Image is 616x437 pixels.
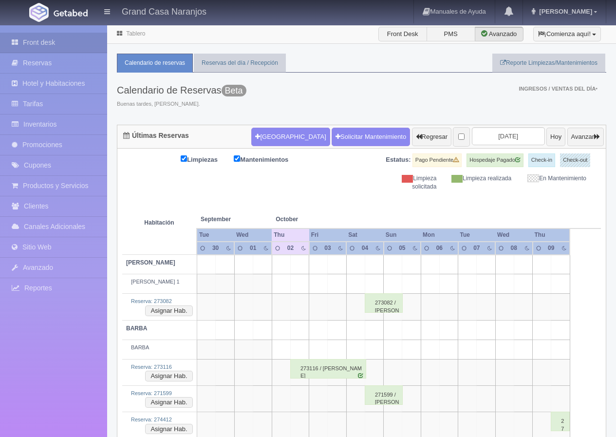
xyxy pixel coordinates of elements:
strong: Habitación [144,219,174,226]
label: Check-out [560,153,590,167]
a: Reserva: 271599 [131,390,172,396]
span: Buenas tardes, [PERSON_NAME]. [117,100,246,108]
div: 07 [471,244,482,252]
button: Asignar Hab. [145,371,192,381]
a: Reserva: 274412 [131,417,172,422]
th: Tue [197,228,234,242]
a: Reservas del día / Recepción [194,54,286,73]
span: Beta [222,85,246,96]
div: 05 [397,244,408,252]
th: Thu [533,228,570,242]
input: Mantenimientos [234,155,240,162]
a: Tablero [126,30,145,37]
th: Sun [384,228,421,242]
b: BARBA [126,325,147,332]
label: Pago Pendiente [412,153,462,167]
h4: Últimas Reservas [123,132,189,139]
button: ¡Comienza aquí! [533,27,601,41]
div: En Mantenimiento [519,174,594,183]
label: Estatus: [386,155,411,165]
a: Reserva: 273082 [131,298,172,304]
div: 01 [248,244,259,252]
div: 06 [434,244,445,252]
input: Limpiezas [181,155,187,162]
label: PMS [427,27,475,41]
button: [GEOGRAPHIC_DATA] [251,128,330,146]
div: Limpieza solicitada [369,174,444,191]
div: 273082 / [PERSON_NAME] [365,293,403,313]
label: Limpiezas [181,153,232,165]
label: Hospedaje Pagado [467,153,523,167]
label: Check-in [528,153,555,167]
div: 274412 / [PERSON_NAME] [551,412,570,431]
button: Regresar [412,128,451,146]
div: 30 [210,244,221,252]
a: Reporte Limpiezas/Mantenimientos [492,54,605,73]
img: Getabed [29,3,49,22]
span: Ingresos / Ventas del día [519,86,597,92]
button: Avanzar [567,128,604,146]
label: Avanzado [475,27,523,41]
label: Front Desk [378,27,427,41]
th: Sat [346,228,383,242]
div: 02 [285,244,296,252]
th: Wed [234,228,272,242]
button: Hoy [546,128,565,146]
button: Asignar Hab. [145,424,192,435]
th: Thu [272,228,309,242]
a: Calendario de reservas [117,54,193,73]
span: September [201,215,268,224]
a: Reserva: 273116 [131,364,172,370]
button: Asignar Hab. [145,397,192,408]
div: 09 [546,244,557,252]
div: 08 [508,244,519,252]
div: 04 [359,244,370,252]
div: 03 [322,244,333,252]
span: October [276,215,342,224]
div: [PERSON_NAME] 1 [126,278,193,286]
th: Tue [458,228,495,242]
h4: Grand Casa Naranjos [122,5,206,17]
a: Solicitar Mantenimiento [332,128,410,146]
b: [PERSON_NAME] [126,259,175,266]
div: 271599 / [PERSON_NAME] [PERSON_NAME] [365,385,403,405]
div: BARBA [126,344,193,352]
label: Mantenimientos [234,153,303,165]
div: Limpieza realizada [444,174,519,183]
h3: Calendario de Reservas [117,85,246,95]
th: Wed [495,228,532,242]
th: Fri [309,228,346,242]
img: Getabed [54,9,88,17]
div: 273116 / [PERSON_NAME] [290,359,366,379]
th: Mon [421,228,458,242]
button: Asignar Hab. [145,305,192,316]
span: [PERSON_NAME] [537,8,592,15]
